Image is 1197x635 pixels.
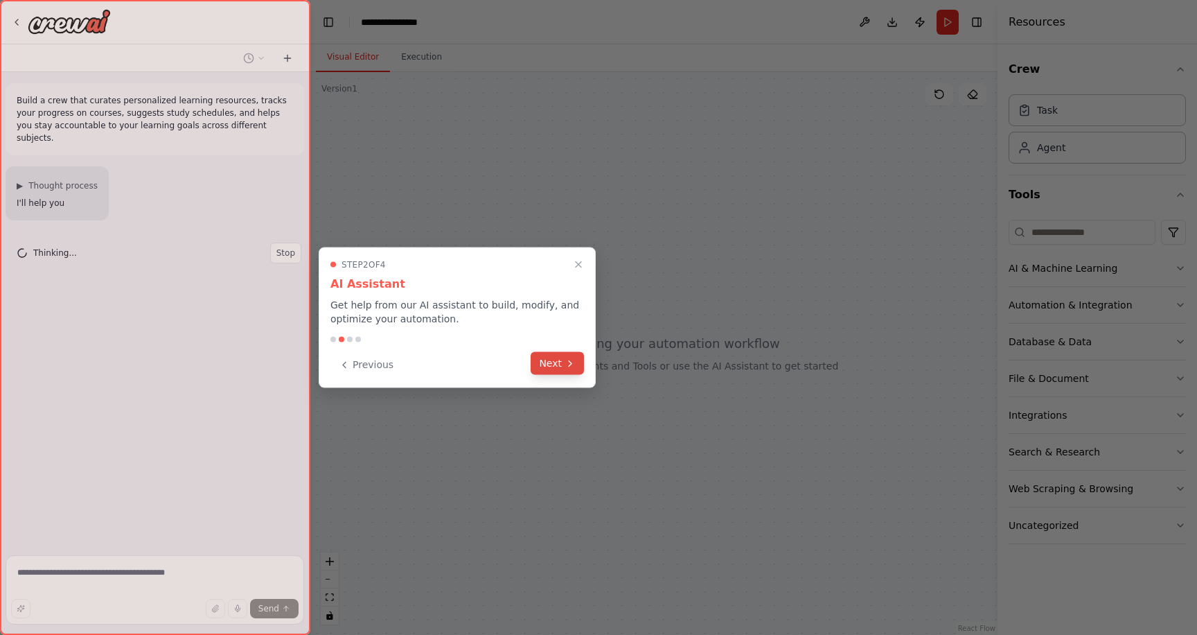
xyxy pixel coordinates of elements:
[319,12,338,32] button: Hide left sidebar
[342,259,386,270] span: Step 2 of 4
[570,256,587,273] button: Close walkthrough
[330,354,402,376] button: Previous
[330,298,584,326] p: Get help from our AI assistant to build, modify, and optimize your automation.
[330,276,584,293] h3: AI Assistant
[531,352,584,375] button: Next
